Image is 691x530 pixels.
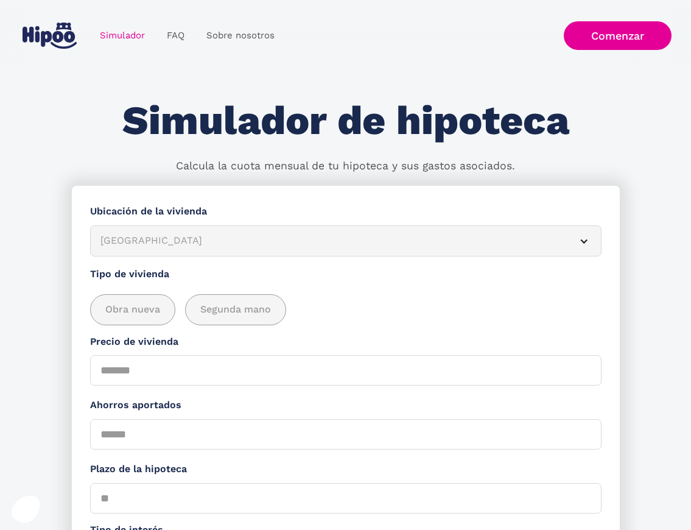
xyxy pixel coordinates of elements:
[90,267,602,282] label: Tipo de vivienda
[90,462,602,477] label: Plazo de la hipoteca
[105,302,160,317] span: Obra nueva
[90,225,602,256] article: [GEOGRAPHIC_DATA]
[176,158,515,174] p: Calcula la cuota mensual de tu hipoteca y sus gastos asociados.
[200,302,271,317] span: Segunda mano
[100,233,562,249] div: [GEOGRAPHIC_DATA]
[19,18,79,54] a: home
[89,24,156,48] a: Simulador
[564,21,672,50] a: Comenzar
[156,24,195,48] a: FAQ
[195,24,286,48] a: Sobre nosotros
[90,204,602,219] label: Ubicación de la vivienda
[90,294,602,325] div: add_description_here
[122,99,569,143] h1: Simulador de hipoteca
[90,398,602,413] label: Ahorros aportados
[90,334,602,350] label: Precio de vivienda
